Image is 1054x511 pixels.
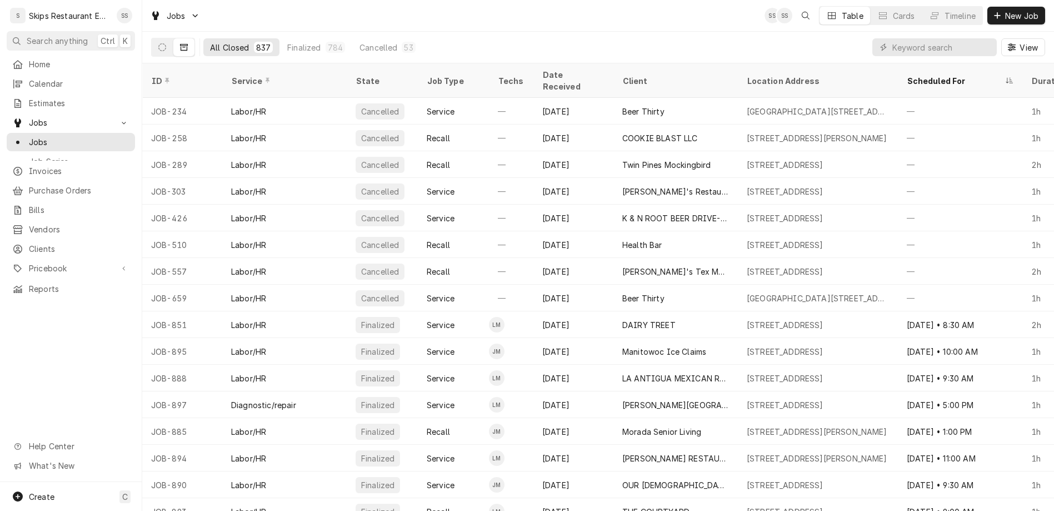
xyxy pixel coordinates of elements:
[622,266,729,277] div: [PERSON_NAME]'s Tex Mex Restaurant
[427,106,454,117] div: Service
[427,186,454,197] div: Service
[29,492,54,502] span: Create
[167,10,186,22] span: Jobs
[533,285,613,311] div: [DATE]
[622,373,729,384] div: LA ANTIGUA MEXICAN RESTAURANT
[898,258,1022,285] div: —
[142,311,222,338] div: JOB-851
[898,365,1022,391] div: [DATE] • 9:30 AM
[898,231,1022,258] div: —
[142,258,222,285] div: JOB-557
[231,106,266,117] div: Labor/HR
[29,156,129,167] span: Job Series
[146,7,204,25] a: Go to Jobs
[142,151,222,178] div: JOB-289
[747,75,887,87] div: Location Address
[142,338,222,365] div: JOB-895
[360,239,400,251] div: Cancelled
[29,58,129,70] span: Home
[747,426,887,438] div: [STREET_ADDRESS][PERSON_NAME]
[898,445,1022,472] div: [DATE] • 11:00 AM
[360,266,400,277] div: Cancelled
[747,319,823,331] div: [STREET_ADDRESS]
[427,399,454,411] div: Service
[489,370,504,386] div: LM
[622,399,729,411] div: [PERSON_NAME][GEOGRAPHIC_DATA] (MSL)
[123,35,128,47] span: K
[747,186,823,197] div: [STREET_ADDRESS]
[893,10,915,22] div: Cards
[765,8,780,23] div: Shan Skipper's Avatar
[427,75,480,87] div: Job Type
[622,159,711,171] div: Twin Pines Mockingbird
[360,106,400,117] div: Cancelled
[489,178,533,205] div: —
[360,479,396,491] div: Finalized
[360,346,396,358] div: Finalized
[7,162,135,180] a: Invoices
[777,8,792,23] div: Shan Skipper's Avatar
[622,106,665,117] div: Beer Thirty
[622,186,729,197] div: [PERSON_NAME]'s Restaurant
[142,445,222,472] div: JOB-894
[29,165,129,177] span: Invoices
[898,178,1022,205] div: —
[117,8,132,23] div: Shan Skipper's Avatar
[777,8,792,23] div: SS
[231,266,266,277] div: Labor/HR
[489,285,533,311] div: —
[360,319,396,331] div: Finalized
[231,346,266,358] div: Labor/HR
[533,98,613,125] div: [DATE]
[898,338,1022,365] div: [DATE] • 10:00 AM
[142,231,222,258] div: JOB-510
[142,285,222,311] div: JOB-659
[533,125,613,151] div: [DATE]
[898,125,1022,151] div: —
[898,98,1022,125] div: —
[328,42,343,53] div: 784
[29,460,128,472] span: What's New
[122,491,128,503] span: C
[231,319,266,331] div: Labor/HR
[797,7,815,24] button: Open search
[427,319,454,331] div: Service
[231,479,266,491] div: Labor/HR
[427,159,450,171] div: Recall
[622,75,727,87] div: Client
[231,426,266,438] div: Labor/HR
[747,132,887,144] div: [STREET_ADDRESS][PERSON_NAME]
[489,450,504,466] div: Longino Monroe's Avatar
[7,437,135,455] a: Go to Help Center
[142,178,222,205] div: JOB-303
[622,239,662,251] div: Health Bar
[892,38,991,56] input: Keyword search
[231,239,266,251] div: Labor/HR
[29,10,111,22] div: Skips Restaurant Equipment
[10,8,26,23] div: S
[1003,10,1041,22] span: New Job
[151,75,211,87] div: ID
[489,424,504,439] div: Jason Marroquin's Avatar
[622,212,729,224] div: K & N ROOT BEER DRIVE-INN
[360,186,400,197] div: Cancelled
[1001,38,1045,56] button: View
[747,346,823,358] div: [STREET_ADDRESS]
[489,317,504,333] div: LM
[29,136,129,148] span: Jobs
[427,266,450,277] div: Recall
[29,185,129,196] span: Purchase Orders
[747,373,823,384] div: [STREET_ADDRESS]
[427,479,454,491] div: Service
[489,370,504,386] div: Longino Monroe's Avatar
[427,373,454,384] div: Service
[427,212,454,224] div: Service
[747,159,823,171] div: [STREET_ADDRESS]
[747,266,823,277] div: [STREET_ADDRESS]
[231,186,266,197] div: Labor/HR
[7,220,135,239] a: Vendors
[898,205,1022,231] div: —
[533,418,613,445] div: [DATE]
[29,117,113,128] span: Jobs
[7,280,135,298] a: Reports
